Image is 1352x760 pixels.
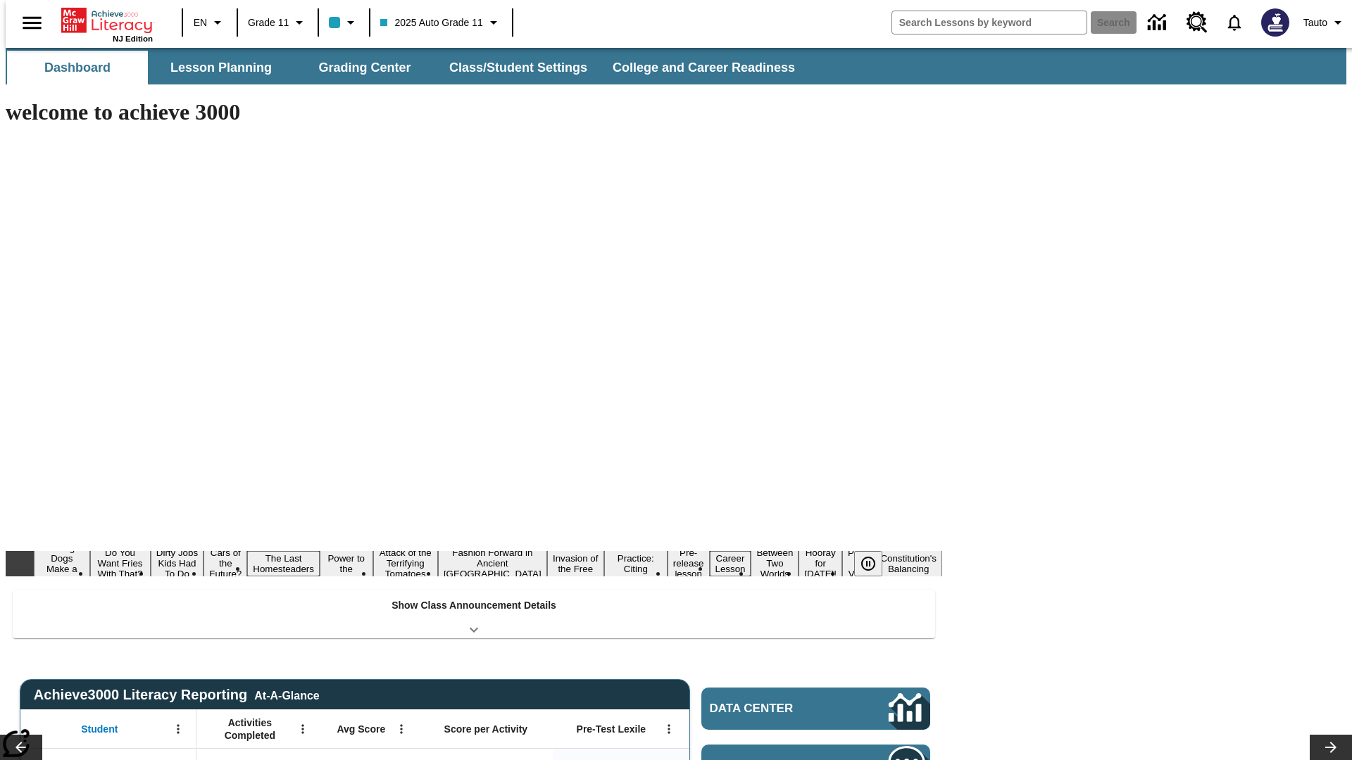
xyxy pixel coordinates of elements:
button: Slide 8 Fashion Forward in Ancient Rome [438,545,547,581]
button: Language: EN, Select a language [187,10,232,35]
a: Resource Center, Will open in new tab [1178,4,1216,42]
p: Show Class Announcement Details [392,598,556,613]
input: search field [892,11,1087,34]
img: Avatar [1261,8,1289,37]
a: Data Center [701,688,930,730]
button: Class/Student Settings [438,51,599,84]
button: Lesson Planning [151,51,292,84]
button: Slide 4 Cars of the Future? [204,545,247,581]
button: Slide 12 Career Lesson [710,551,751,576]
span: NJ Edition [113,34,153,43]
h1: welcome to achieve 3000 [6,99,942,125]
div: Home [61,5,153,43]
span: Data Center [710,702,841,716]
span: Grade 11 [248,15,289,30]
span: Avg Score [337,723,385,735]
button: Slide 5 The Last Homesteaders [247,551,320,576]
div: Show Class Announcement Details [13,590,935,638]
button: Open side menu [11,2,53,44]
button: Lesson carousel, Next [1310,735,1352,760]
span: EN [194,15,207,30]
a: Home [61,6,153,34]
button: Slide 7 Attack of the Terrifying Tomatoes [373,545,438,581]
div: SubNavbar [6,51,808,84]
button: Grading Center [294,51,435,84]
span: Student [81,723,118,735]
button: Slide 1 Diving Dogs Make a Splash [34,540,90,587]
button: Grade: Grade 11, Select a grade [242,10,313,35]
button: Slide 13 Between Two Worlds [751,545,799,581]
button: Slide 6 Solar Power to the People [320,540,373,587]
button: Dashboard [7,51,148,84]
button: Slide 2 Do You Want Fries With That? [90,545,151,581]
a: Data Center [1139,4,1178,42]
button: Slide 14 Hooray for Constitution Day! [799,545,842,581]
a: Notifications [1216,4,1253,41]
button: Open Menu [292,718,313,740]
button: Slide 11 Pre-release lesson [668,545,710,581]
button: Slide 15 Point of View [842,545,875,581]
span: 2025 Auto Grade 11 [380,15,482,30]
button: Profile/Settings [1298,10,1352,35]
button: Slide 16 The Constitution's Balancing Act [875,540,942,587]
button: Select a new avatar [1253,4,1298,41]
span: Activities Completed [204,716,296,742]
button: Open Menu [391,718,412,740]
span: Pre-Test Lexile [577,723,646,735]
button: Class: 2025 Auto Grade 11, Select your class [375,10,507,35]
div: Pause [854,551,896,576]
button: Class color is light blue. Change class color [323,10,365,35]
button: College and Career Readiness [601,51,806,84]
span: Score per Activity [444,723,528,735]
button: Open Menu [168,718,189,740]
div: SubNavbar [6,48,1346,84]
button: Pause [854,551,882,576]
span: Achieve3000 Literacy Reporting [34,687,320,703]
button: Slide 10 Mixed Practice: Citing Evidence [604,540,668,587]
button: Open Menu [658,718,680,740]
button: Slide 3 Dirty Jobs Kids Had To Do [151,545,204,581]
span: Tauto [1303,15,1327,30]
div: At-A-Glance [254,687,319,702]
button: Slide 9 The Invasion of the Free CD [547,540,604,587]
